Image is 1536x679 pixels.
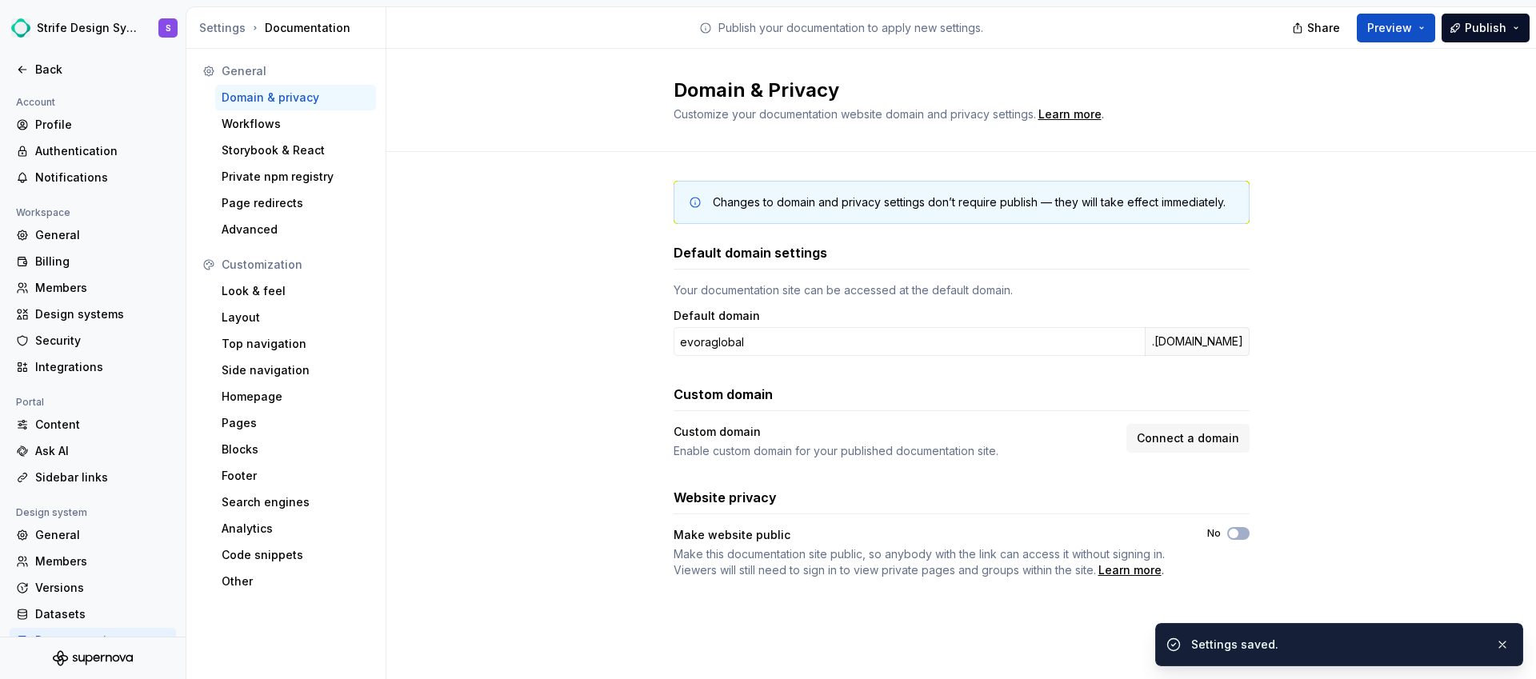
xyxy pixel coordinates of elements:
[215,164,376,190] a: Private npm registry
[1357,14,1435,42] button: Preview
[222,90,370,106] div: Domain & privacy
[674,385,773,404] h3: Custom domain
[35,62,170,78] div: Back
[215,542,376,568] a: Code snippets
[35,469,170,485] div: Sidebar links
[1137,430,1239,446] span: Connect a domain
[37,20,139,36] div: Strife Design System
[10,503,94,522] div: Design system
[35,333,170,349] div: Security
[222,573,370,589] div: Other
[215,278,376,304] a: Look & feel
[215,384,376,409] a: Homepage
[222,362,370,378] div: Side navigation
[1367,20,1412,36] span: Preview
[674,443,1117,459] div: Enable custom domain for your published documentation site.
[35,143,170,159] div: Authentication
[215,569,376,594] a: Other
[215,305,376,330] a: Layout
[10,93,62,112] div: Account
[10,57,176,82] a: Back
[10,165,176,190] a: Notifications
[199,20,379,36] div: Documentation
[11,18,30,38] img: 21b91b01-957f-4e61-960f-db90ae25bf09.png
[674,308,760,324] label: Default domain
[35,170,170,186] div: Notifications
[10,112,176,138] a: Profile
[222,116,370,132] div: Workflows
[215,463,376,489] a: Footer
[222,521,370,537] div: Analytics
[10,354,176,380] a: Integrations
[1145,327,1250,356] div: .[DOMAIN_NAME]
[199,20,246,36] button: Settings
[35,606,170,622] div: Datasets
[35,527,170,543] div: General
[222,415,370,431] div: Pages
[10,412,176,437] a: Content
[10,138,176,164] a: Authentication
[222,494,370,510] div: Search engines
[222,547,370,563] div: Code snippets
[35,417,170,433] div: Content
[10,203,77,222] div: Workspace
[222,195,370,211] div: Page redirects
[35,306,170,322] div: Design systems
[222,468,370,484] div: Footer
[1098,562,1162,578] a: Learn more
[674,107,1036,121] span: Customize your documentation website domain and privacy settings.
[35,117,170,133] div: Profile
[215,111,376,137] a: Workflows
[222,389,370,405] div: Homepage
[10,328,176,353] a: Security
[35,580,170,596] div: Versions
[674,243,827,262] h3: Default domain settings
[10,549,176,574] a: Members
[53,650,133,666] svg: Supernova Logo
[713,194,1226,210] div: Changes to domain and privacy settings don’t require publish — they will take effect immediately.
[1126,424,1250,453] button: Connect a domain
[3,10,182,46] button: Strife Design SystemS
[10,601,176,627] a: Datasets
[222,441,370,457] div: Blocks
[215,85,376,110] a: Domain & privacy
[1191,637,1482,653] div: Settings saved.
[1307,20,1340,36] span: Share
[10,575,176,601] a: Versions
[1442,14,1530,42] button: Publish
[222,257,370,273] div: Customization
[166,22,171,34] div: S
[215,437,376,462] a: Blocks
[674,547,1165,577] span: Make this documentation site public, so anybody with the link can access it without signing in. V...
[215,331,376,357] a: Top navigation
[718,20,983,36] p: Publish your documentation to apply new settings.
[10,438,176,464] a: Ask AI
[222,310,370,326] div: Layout
[35,553,170,569] div: Members
[215,410,376,436] a: Pages
[1038,106,1102,122] a: Learn more
[222,283,370,299] div: Look & feel
[10,275,176,301] a: Members
[674,488,777,507] h3: Website privacy
[1036,109,1104,121] span: .
[35,254,170,270] div: Billing
[35,359,170,375] div: Integrations
[674,78,1230,103] h2: Domain & Privacy
[10,302,176,327] a: Design systems
[1207,527,1221,540] label: No
[222,169,370,185] div: Private npm registry
[674,546,1178,578] span: .
[674,282,1250,298] div: Your documentation site can be accessed at the default domain.
[1284,14,1350,42] button: Share
[222,222,370,238] div: Advanced
[35,443,170,459] div: Ask AI
[215,516,376,541] a: Analytics
[10,465,176,490] a: Sidebar links
[215,217,376,242] a: Advanced
[10,249,176,274] a: Billing
[222,63,370,79] div: General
